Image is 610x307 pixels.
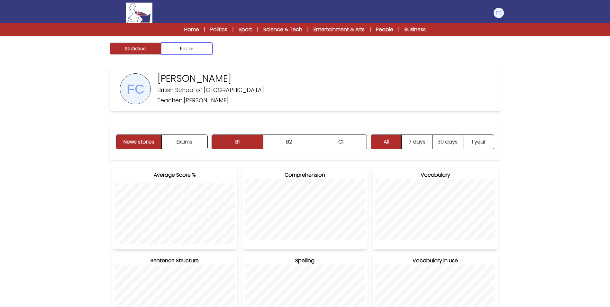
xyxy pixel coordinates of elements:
img: UserPhoto [120,74,150,104]
button: News stories [116,135,162,149]
span: | [232,26,233,33]
h3: Average Score % [115,171,235,179]
span: | [398,26,399,33]
button: C1 [315,135,367,149]
button: B1 [212,135,264,149]
h3: Sentence Structure [115,257,235,265]
a: People [376,26,393,33]
h3: Comprehension [245,171,365,179]
button: Statistics [110,42,161,55]
button: All [371,135,402,149]
span: | [370,26,371,33]
img: Francesco Cipriani [494,8,504,18]
a: Sport [239,26,252,33]
button: B2 [263,135,315,149]
p: [PERSON_NAME] [157,73,232,84]
button: 1 year [463,135,494,149]
img: Logo [126,3,152,23]
button: 7 days [402,135,432,149]
p: British School of [GEOGRAPHIC_DATA] [157,86,264,95]
a: Home [184,26,199,33]
h3: Spelling [245,257,365,265]
a: Science & Tech [263,26,302,33]
a: Entertainment & Arts [314,26,365,33]
a: Logo [106,3,173,23]
h3: Vocabulary in use [375,257,495,265]
span: | [204,26,205,33]
button: Profile [161,42,213,55]
p: Teacher: [PERSON_NAME] [157,96,229,105]
a: Politics [210,26,227,33]
h3: Vocabulary [375,171,495,179]
a: Business [405,26,426,33]
button: 30 days [432,135,463,149]
span: | [307,26,308,33]
span: | [257,26,258,33]
button: Exams [162,135,207,149]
